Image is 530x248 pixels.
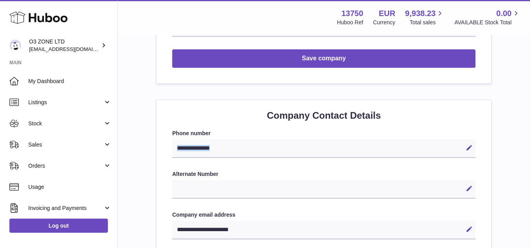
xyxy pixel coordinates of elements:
[454,19,521,26] span: AVAILABLE Stock Total
[9,40,21,51] img: internalAdmin-13750@internal.huboo.com
[410,19,444,26] span: Total sales
[172,130,475,137] label: Phone number
[172,49,475,68] button: Save company
[172,109,475,122] h2: Company Contact Details
[405,8,445,26] a: 9,938.23 Total sales
[28,141,103,148] span: Sales
[28,205,103,212] span: Invoicing and Payments
[405,8,436,19] span: 9,938.23
[172,170,475,178] label: Alternate Number
[496,8,512,19] span: 0.00
[28,120,103,127] span: Stock
[454,8,521,26] a: 0.00 AVAILABLE Stock Total
[337,19,363,26] div: Huboo Ref
[373,19,395,26] div: Currency
[172,211,475,219] label: Company email address
[379,8,395,19] strong: EUR
[28,183,111,191] span: Usage
[28,99,103,106] span: Listings
[29,46,115,52] span: [EMAIL_ADDRESS][DOMAIN_NAME]
[341,8,363,19] strong: 13750
[28,162,103,170] span: Orders
[28,78,111,85] span: My Dashboard
[9,219,108,233] a: Log out
[29,38,100,53] div: O3 ZONE LTD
